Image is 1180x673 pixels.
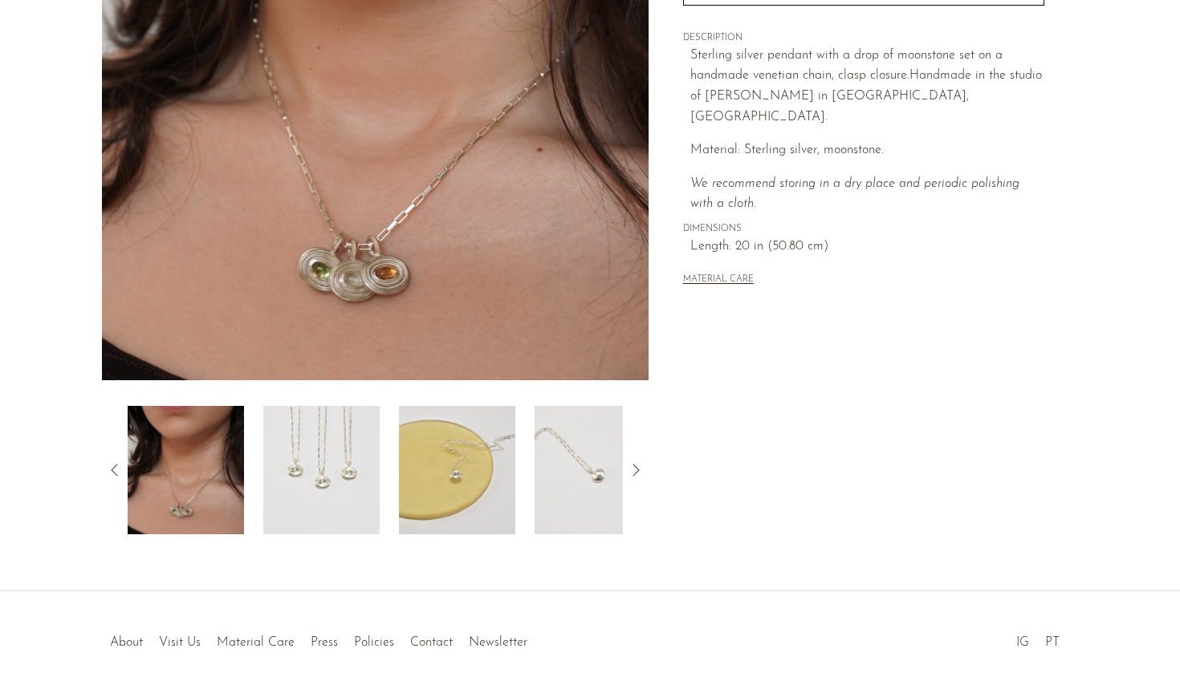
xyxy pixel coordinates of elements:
a: IG [1016,636,1029,649]
a: Press [311,636,338,649]
a: Visit Us [159,636,201,649]
a: Contact [410,636,453,649]
span: DESCRIPTION [683,31,1044,46]
a: About [110,636,143,649]
a: Material Care [217,636,295,649]
a: Policies [354,636,394,649]
span: DIMENSIONS [683,222,1044,237]
button: MATERIAL CARE [683,274,754,286]
p: Sterling silver pendant with a drop of moonstone set on a handmade venetian chain, clasp closure. H [690,46,1044,128]
img: Moonstone Wavelet Necklace [399,406,515,534]
ul: Quick links [102,623,535,654]
img: Moonstone Wavelet Necklace [263,406,380,534]
a: PT [1045,636,1060,649]
em: We recommend storing in a dry place and periodic polishing with a cloth. [690,177,1019,211]
span: Length: 20 in (50.80 cm) [690,237,1044,257]
ul: Social Medias [1008,623,1068,654]
span: andmade in the studio of [PERSON_NAME] in [GEOGRAPHIC_DATA], [GEOGRAPHIC_DATA]. [690,69,1042,123]
img: Moonstone Wavelet Necklace [535,406,651,534]
img: Moonstone Wavelet Necklace [128,406,244,534]
p: Material: Sterling silver, moonstone. [690,140,1044,161]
